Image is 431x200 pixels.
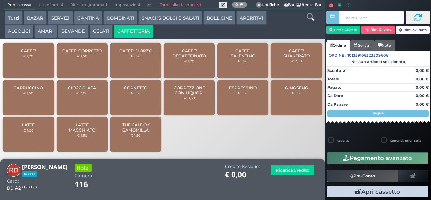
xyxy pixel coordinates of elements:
small: € 1,20 [184,59,194,63]
button: CAFFETTERIA [114,25,153,38]
strong: 0,00 € [416,68,429,73]
button: Apri cassetto [327,186,428,197]
strong: Sconto [327,68,341,74]
div: Nessun articolo selezionato [326,59,430,64]
span: GINGSENG [285,85,308,90]
h4: Card: [7,179,19,184]
input: Codice Cliente [339,11,404,24]
button: BOLLICINE [203,11,235,25]
small: € 1,50 [292,91,302,95]
span: Impostazioni [111,0,144,10]
strong: Pagato [327,85,341,90]
a: Torna alla dashboard [156,0,204,10]
span: CAPPUCCINO [13,85,43,90]
small: € 1,20 [23,54,33,58]
strong: Da Dare [327,93,343,98]
button: Cerca Cliente [326,26,360,34]
span: Punto cassa [4,0,35,10]
img: Raffaele Di Sivo [7,164,20,177]
small: € 1,50 [131,133,141,137]
span: ESPRESSINO [229,85,257,90]
h1: € 0,00 [225,171,260,179]
button: ALCOLICI [5,25,33,38]
strong: 0,00 € [416,77,429,81]
button: Rimuovi tutto [396,26,430,34]
span: In casa [22,171,37,177]
span: LATTE [22,122,35,127]
span: CAFFE' CORRETTO [62,48,102,53]
small: € 1,20 [131,54,141,58]
strong: Totale [327,77,339,81]
strong: 0,00 € [416,102,429,107]
h1: 116 [75,180,107,189]
small: € 1,50 [77,54,87,58]
b: 0 [235,2,238,7]
span: THE CALDO / CAMOMILLA [116,122,156,133]
span: LATTE MACCHIATO [62,122,102,133]
button: Rim. Cliente [361,26,395,34]
small: € 1,50 [77,133,87,137]
small: € 2,50 [291,59,302,63]
button: Tutti [5,11,23,25]
label: Asporto [337,138,349,143]
small: € 1,00 [23,128,34,132]
span: 0 [256,2,262,8]
button: AMARI [34,25,57,38]
button: GELATI [90,25,113,38]
h3: Hotel [75,164,92,172]
a: Servizi [350,40,374,51]
small: € 1,50 [131,91,141,95]
span: CORNETTO [124,85,147,90]
button: COMBINATI [103,11,137,25]
button: Ricarica Credito [271,165,314,175]
span: Ultimi ordini [35,0,67,10]
a: Note [374,40,395,51]
strong: Segue [373,111,384,115]
small: € 1,50 [238,91,248,95]
button: SNACKS DOLCI E SALATI [138,11,202,25]
strong: 0,00 € [416,93,429,98]
span: Ritiri programmati [67,0,111,10]
span: CAFFE' SHAKERATO [276,48,317,58]
small: € 1,20 [238,59,248,63]
strong: Da Pagare [327,102,348,107]
span: CAFFE' [21,48,36,53]
small: € 2,00 [76,91,88,95]
button: CANTINA [74,11,102,25]
button: Pagamento avanzato [327,152,428,164]
b: [PERSON_NAME] [22,163,68,171]
span: 101359106323509606 [347,53,388,58]
button: APERITIVI [236,11,266,25]
small: € 0,60 [184,96,195,100]
small: € 1,50 [23,91,33,95]
h4: Credito Residuo: [225,164,260,169]
strong: 0,00 € [416,85,429,90]
button: BAZAR [24,11,47,25]
label: Comanda prioritaria [390,138,421,143]
span: CORREZZIONE CON LIQUORI [169,85,209,95]
button: SERVIZI [48,11,73,25]
a: Ordine [326,40,350,51]
button: BEVANDE [58,25,88,38]
h4: Camera: [75,173,94,178]
span: CAFFE' SALENTINO [223,48,263,58]
span: Ordine : [329,53,346,58]
span: CAFFE' D'ORZO [119,48,152,53]
span: CIOCCOLATA [68,85,96,90]
span: CAFFE' DECAFFEINATO [169,48,209,58]
button: Pre-Conto [327,170,398,182]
